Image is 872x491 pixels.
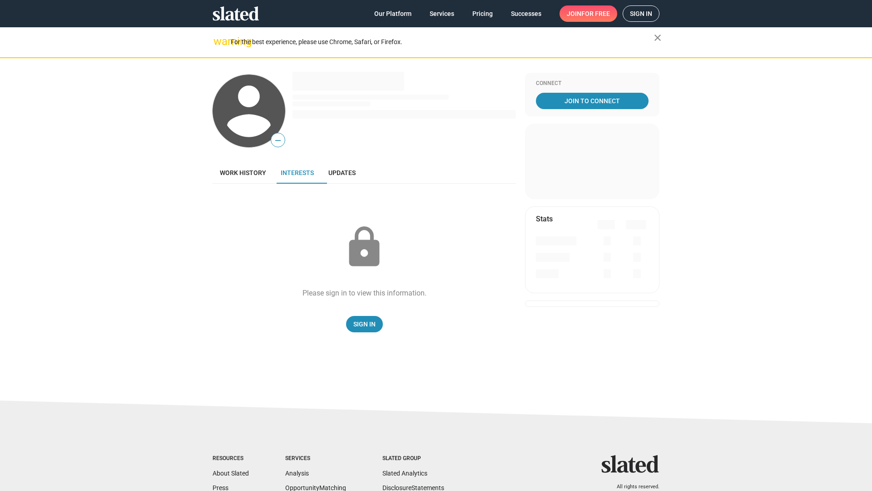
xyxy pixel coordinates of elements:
[273,162,321,184] a: Interests
[367,5,419,22] a: Our Platform
[652,32,663,43] mat-icon: close
[511,5,541,22] span: Successes
[538,93,647,109] span: Join To Connect
[581,5,610,22] span: for free
[321,162,363,184] a: Updates
[353,316,376,332] span: Sign In
[472,5,493,22] span: Pricing
[560,5,617,22] a: Joinfor free
[328,169,356,176] span: Updates
[285,455,346,462] div: Services
[382,470,427,477] a: Slated Analytics
[213,455,249,462] div: Resources
[630,6,652,21] span: Sign in
[567,5,610,22] span: Join
[213,162,273,184] a: Work history
[281,169,314,176] span: Interests
[231,36,654,48] div: For the best experience, please use Chrome, Safari, or Firefox.
[465,5,500,22] a: Pricing
[346,316,383,332] a: Sign In
[374,5,411,22] span: Our Platform
[536,80,649,87] div: Connect
[536,93,649,109] a: Join To Connect
[342,225,387,270] mat-icon: lock
[302,288,426,298] div: Please sign in to view this information.
[623,5,659,22] a: Sign in
[285,470,309,477] a: Analysis
[220,169,266,176] span: Work history
[213,470,249,477] a: About Slated
[213,36,224,47] mat-icon: warning
[271,135,285,146] span: —
[382,455,444,462] div: Slated Group
[504,5,549,22] a: Successes
[422,5,461,22] a: Services
[536,214,553,224] mat-card-title: Stats
[430,5,454,22] span: Services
